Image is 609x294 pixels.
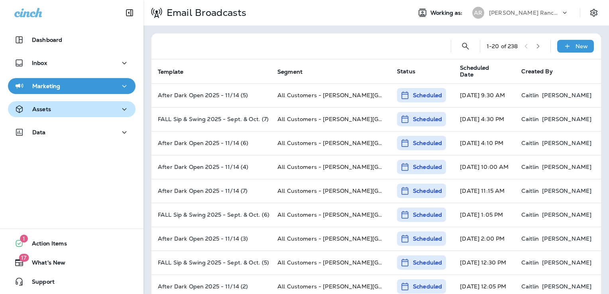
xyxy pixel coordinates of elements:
p: Caitlin [521,164,539,170]
td: [DATE] 11:15 AM [454,179,515,203]
p: Scheduled [413,282,442,290]
button: Settings [587,6,601,20]
p: Email Broadcasts [163,7,246,19]
p: [PERSON_NAME] [542,212,591,218]
span: What's New [24,259,65,269]
span: Scheduled Date [460,65,501,78]
p: Caitlin [521,283,539,290]
button: Collapse Sidebar [118,5,141,21]
p: Assets [32,106,51,112]
span: Scheduled Date [460,65,512,78]
p: Caitlin [521,259,539,266]
span: All Customers - Avery Ranch - DYNAMIC [277,259,468,266]
p: FALL Sip & Swing 2025 - Sept. & Oct. (6) [158,212,265,218]
p: Scheduled [413,235,442,243]
p: [PERSON_NAME] Ranch Golf Club [489,10,561,16]
p: FALL Sip & Swing 2025 - Sept. & Oct. (5) [158,259,265,266]
span: Segment [277,68,313,75]
div: 1 - 20 of 238 [487,43,518,49]
span: Created By [521,68,552,75]
td: [DATE] 1:05 PM [454,203,515,227]
span: Support [24,278,55,288]
span: Template [158,68,194,75]
button: Dashboard [8,32,136,48]
span: Segment [277,69,303,75]
p: After Dark Open 2025 - 11/14 (6) [158,140,265,146]
p: [PERSON_NAME] [542,283,591,290]
span: All Customers - Avery Ranch - DYNAMIC [277,235,468,242]
td: [DATE] 10:00 AM [454,155,515,179]
p: After Dark Open 2025 - 11/14 (5) [158,92,265,98]
td: [DATE] 4:10 PM [454,131,515,155]
p: Scheduled [413,187,442,195]
button: 1Action Items [8,235,136,251]
span: Working as: [430,10,464,16]
span: 17 [19,254,29,262]
p: Data [32,129,46,135]
button: 17What's New [8,255,136,270]
p: Marketing [32,83,60,89]
p: Dashboard [32,37,62,43]
p: Scheduled [413,259,442,267]
p: Caitlin [521,212,539,218]
p: FALL Sip & Swing 2025 - Sept. & Oct. (7) [158,116,265,122]
span: 1 [20,235,28,243]
span: Action Items [24,240,67,250]
span: Template [158,69,183,75]
p: [PERSON_NAME] [542,116,591,122]
div: AR [472,7,484,19]
p: Scheduled [413,115,442,123]
p: Caitlin [521,116,539,122]
p: After Dark Open 2025 - 11/14 (4) [158,164,265,170]
p: [PERSON_NAME] [542,140,591,146]
td: [DATE] 9:30 AM [454,83,515,107]
button: Inbox [8,55,136,71]
p: Caitlin [521,188,539,194]
span: All Customers - Avery Ranch - DYNAMIC [277,163,468,171]
button: Data [8,124,136,140]
p: After Dark Open 2025 - 11/14 (7) [158,188,265,194]
p: [PERSON_NAME] [542,259,591,266]
p: Caitlin [521,140,539,146]
span: All Customers - Avery Ranch - DYNAMIC [277,139,468,147]
span: All Customers - Avery Ranch - DYNAMIC [277,116,468,123]
td: [DATE] 12:30 PM [454,251,515,274]
span: All Customers - Avery Ranch - DYNAMIC [277,211,468,218]
span: All Customers - Avery Ranch - DYNAMIC [277,187,468,194]
p: Scheduled [413,163,442,171]
p: Scheduled [413,211,442,219]
p: New [576,43,588,49]
p: [PERSON_NAME] [542,164,591,170]
p: Inbox [32,60,47,66]
span: All Customers - Avery Ranch - DYNAMIC [277,283,468,290]
p: [PERSON_NAME] [542,235,591,242]
td: [DATE] 4:30 PM [454,107,515,131]
p: Scheduled [413,91,442,99]
p: Scheduled [413,139,442,147]
button: Assets [8,101,136,117]
p: Caitlin [521,235,539,242]
p: [PERSON_NAME] [542,92,591,98]
span: Status [397,68,415,75]
p: [PERSON_NAME] [542,188,591,194]
button: Support [8,274,136,290]
p: After Dark Open 2025 - 11/14 (2) [158,283,265,290]
button: Search Email Broadcasts [458,38,473,54]
button: Marketing [8,78,136,94]
td: [DATE] 2:00 PM [454,227,515,251]
span: All Customers - Avery Ranch - DYNAMIC [277,92,468,99]
p: Caitlin [521,92,539,98]
p: After Dark Open 2025 - 11/14 (3) [158,235,265,242]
